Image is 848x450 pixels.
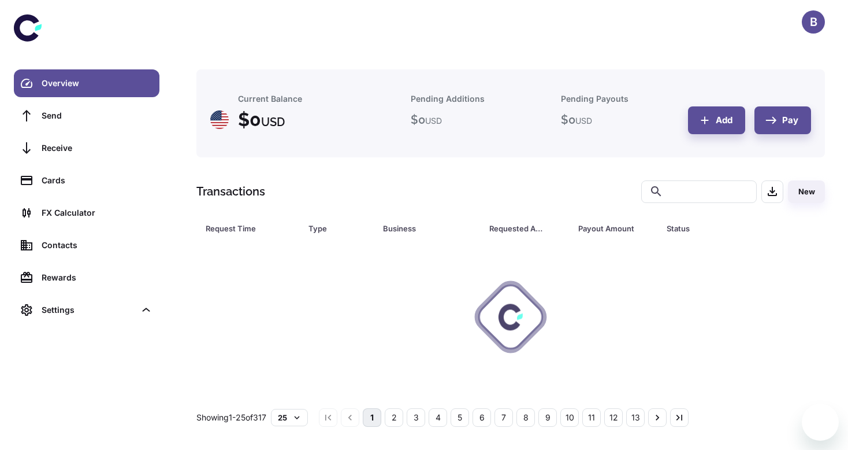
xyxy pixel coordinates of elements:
nav: pagination navigation [317,408,690,427]
h6: Current Balance [238,93,302,105]
button: Go to page 11 [582,408,601,427]
button: Go to page 5 [451,408,469,427]
div: Payout Amount [578,220,638,237]
h1: Transactions [196,183,265,200]
button: Go to page 10 [560,408,579,427]
button: Go to page 4 [429,408,447,427]
a: Receive [14,134,159,162]
div: Receive [42,142,153,154]
button: New [788,180,825,203]
button: 25 [271,409,308,426]
button: Go to last page [670,408,689,427]
div: Settings [42,304,135,316]
span: Type [308,220,369,237]
h6: Pending Payouts [561,93,628,105]
div: Type [308,220,354,237]
div: Cards [42,174,153,187]
button: Add [688,106,745,134]
div: Overview [42,77,153,90]
div: Settings [14,296,159,324]
button: page 1 [363,408,381,427]
div: Request Time [206,220,280,237]
div: Contacts [42,239,153,252]
a: Send [14,102,159,130]
div: FX Calculator [42,206,153,219]
button: Pay [754,106,811,134]
div: Status [667,220,762,237]
button: Go to next page [648,408,667,427]
button: Go to page 12 [604,408,623,427]
button: Go to page 13 [626,408,645,427]
span: Payout Amount [578,220,653,237]
button: Go to page 7 [494,408,513,427]
h5: $ 0 [561,111,592,128]
span: USD [575,116,592,126]
span: Request Time [206,220,295,237]
h4: $ 0 [238,106,285,134]
button: Go to page 6 [473,408,491,427]
a: Contacts [14,231,159,259]
span: Requested Amount [489,220,564,237]
iframe: Button to launch messaging window, conversation in progress [802,404,839,441]
span: USD [261,115,285,129]
a: Overview [14,69,159,97]
h6: Pending Additions [411,93,485,105]
button: Go to page 9 [538,408,557,427]
button: Go to page 2 [385,408,403,427]
button: Go to page 8 [516,408,535,427]
span: Status [667,220,777,237]
p: Showing 1-25 of 317 [196,411,266,424]
button: Go to page 3 [407,408,425,427]
div: Send [42,109,153,122]
div: Rewards [42,271,153,284]
button: B [802,10,825,34]
div: Requested Amount [489,220,549,237]
a: Rewards [14,264,159,292]
a: FX Calculator [14,199,159,227]
h5: $ 0 [411,111,442,128]
a: Cards [14,167,159,194]
span: USD [425,116,442,126]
